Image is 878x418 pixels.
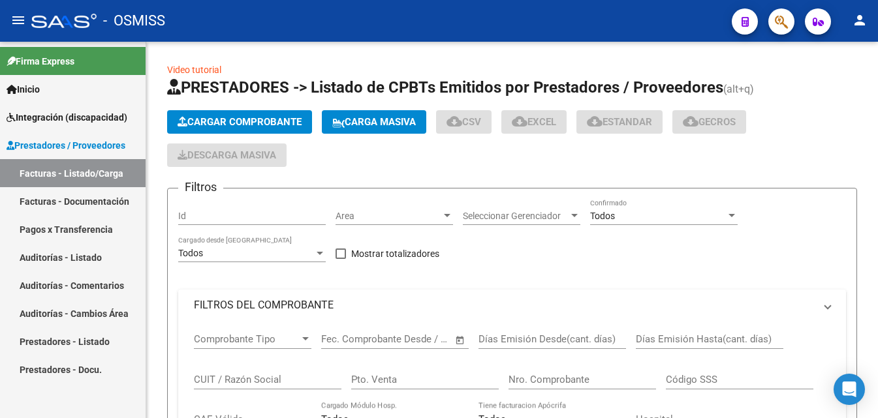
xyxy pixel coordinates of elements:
[321,333,374,345] input: Fecha inicio
[683,113,698,129] mat-icon: cloud_download
[7,138,125,153] span: Prestadores / Proveedores
[322,110,426,134] button: Carga Masiva
[167,110,312,134] button: Cargar Comprobante
[7,54,74,68] span: Firma Express
[512,113,527,129] mat-icon: cloud_download
[178,248,203,258] span: Todos
[103,7,165,35] span: - OSMISS
[852,12,868,28] mat-icon: person
[512,116,556,128] span: EXCEL
[178,178,223,196] h3: Filtros
[590,211,615,221] span: Todos
[167,65,221,75] a: Video tutorial
[587,116,652,128] span: Estandar
[7,110,127,125] span: Integración (discapacidad)
[178,116,302,128] span: Cargar Comprobante
[453,333,468,348] button: Open calendar
[332,116,416,128] span: Carga Masiva
[834,374,865,405] div: Open Intercom Messenger
[10,12,26,28] mat-icon: menu
[447,113,462,129] mat-icon: cloud_download
[672,110,746,134] button: Gecros
[178,290,846,321] mat-expansion-panel-header: FILTROS DEL COMPROBANTE
[386,333,449,345] input: Fecha fin
[7,82,40,97] span: Inicio
[167,78,723,97] span: PRESTADORES -> Listado de CPBTs Emitidos por Prestadores / Proveedores
[167,143,287,167] app-download-masive: Descarga masiva de comprobantes (adjuntos)
[463,211,569,222] span: Seleccionar Gerenciador
[336,211,441,222] span: Area
[194,298,815,312] mat-panel-title: FILTROS DEL COMPROBANTE
[501,110,567,134] button: EXCEL
[576,110,663,134] button: Estandar
[194,333,300,345] span: Comprobante Tipo
[351,246,439,261] span: Mostrar totalizadores
[683,116,736,128] span: Gecros
[167,143,287,167] button: Descarga Masiva
[436,110,492,134] button: CSV
[178,149,276,161] span: Descarga Masiva
[447,116,481,128] span: CSV
[587,113,603,129] mat-icon: cloud_download
[723,83,754,95] span: (alt+q)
